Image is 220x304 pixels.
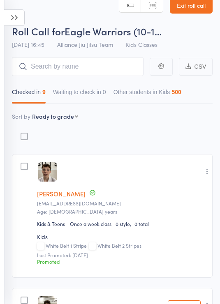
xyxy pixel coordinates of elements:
[37,189,86,198] a: [PERSON_NAME]
[116,220,134,227] span: 0 style
[53,85,106,104] button: Waiting to check in0
[37,258,207,265] div: Promoted
[32,112,74,120] div: Ready to grade
[113,85,181,104] button: Other students in Kids500
[134,220,149,227] span: 0 total
[42,89,46,95] div: 9
[103,89,106,95] div: 0
[179,58,213,76] button: CSV
[37,220,111,227] div: Kids & Teens - Once a week class
[171,89,181,95] div: 500
[97,242,141,249] span: White Belt 2 Stripes
[12,57,144,76] input: Search by name
[65,24,162,38] span: Eagle Warriors (10-1…
[12,24,65,38] span: Roll Call for
[126,40,157,48] span: Kids Classes
[37,208,117,215] span: Age: [DEMOGRAPHIC_DATA] years
[12,112,30,120] label: Sort by
[37,243,207,250] div: White Belt 1 Stripe
[37,233,207,241] div: Kids
[37,252,207,258] small: Last Promoted: [DATE]
[38,162,57,182] img: image1753687722.png
[12,40,44,48] span: [DATE] 16:45
[57,40,113,48] span: Alliance Jiu Jitsu Team
[37,200,207,206] small: shanexharvey@gmail.com
[12,85,46,104] button: Checked in9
